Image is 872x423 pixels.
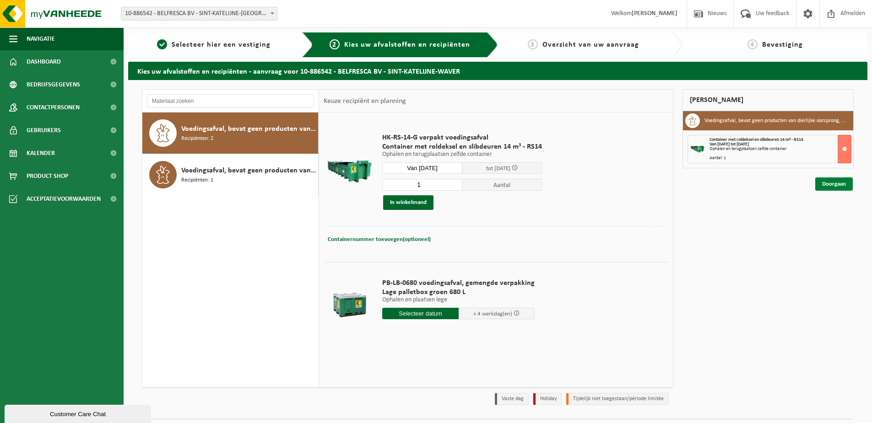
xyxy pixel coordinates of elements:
span: Recipiënten: 1 [181,176,213,185]
span: Container met roldeksel en slibdeuren 14 m³ - RS14 [382,142,542,151]
span: PB-LB-0680 voedingsafval, gemengde verpakking [382,278,535,288]
span: Acceptatievoorwaarden [27,187,101,210]
li: Tijdelijk niet toegestaan/période limitée [566,393,669,405]
span: Gebruikers [27,119,61,142]
span: Contactpersonen [27,96,80,119]
input: Materiaal zoeken [147,94,314,108]
p: Ophalen en terugplaatsen zelfde container [382,151,542,158]
button: Voedingsafval, bevat geen producten van dierlijke oorsprong, gemengde verpakking (exclusief glas)... [142,112,319,154]
li: Vaste dag [495,393,529,405]
div: Keuze recipiënt en planning [319,90,411,112]
span: Bevestiging [762,41,803,48]
div: Ophalen en terugplaatsen zelfde container [710,147,851,151]
span: Overzicht van uw aanvraag [542,41,639,48]
h2: Kies uw afvalstoffen en recipiënten - aanvraag voor 10-886542 - BELFRESCA BV - SINT-KATELIJNE-WAVER [128,62,867,80]
span: 4 [747,39,758,49]
span: 10-886542 - BELFRESCA BV - SINT-KATELIJNE-WAVER [121,7,277,20]
div: Aantal: 1 [710,156,851,161]
span: Aantal [462,179,542,191]
span: Navigatie [27,27,55,50]
span: HK-RS-14-G verpakt voedingsafval [382,133,542,142]
span: 1 [157,39,167,49]
button: Voedingsafval, bevat geen producten van dierlijke oorsprong, onverpakt Recipiënten: 1 [142,154,319,195]
input: Selecteer datum [382,162,462,174]
span: Lage palletbox groen 680 L [382,288,535,297]
span: tot [DATE] [486,166,510,171]
input: Selecteer datum [382,308,459,319]
a: 1Selecteer hier een vestiging [133,39,295,50]
strong: Van [DATE] tot [DATE] [710,142,749,147]
span: Selecteer hier een vestiging [172,41,271,48]
button: In winkelmand [383,195,433,210]
span: Dashboard [27,50,61,73]
span: Voedingsafval, bevat geen producten van dierlijke oorsprong, gemengde verpakking (exclusief glas) [181,123,316,134]
span: Recipiënten: 2 [181,134,213,143]
iframe: chat widget [5,403,153,423]
a: Doorgaan [815,177,853,191]
span: Kies uw afvalstoffen en recipiënten [344,41,470,48]
span: Containernummer toevoegen(optioneel) [328,236,431,242]
span: Container met roldeksel en slibdeuren 14 m³ - RS14 [710,137,803,142]
li: Holiday [533,393,562,405]
strong: [PERSON_NAME] [632,10,677,17]
span: + 4 werkdag(en) [473,311,512,317]
button: Containernummer toevoegen(optioneel) [327,233,432,246]
span: Product Shop [27,165,68,187]
span: 2 [330,39,340,49]
h3: Voedingsafval, bevat geen producten van dierlijke oorsprong, gemengde verpakking (exclusief glas) [704,113,846,128]
span: 10-886542 - BELFRESCA BV - SINT-KATELIJNE-WAVER [121,7,277,21]
span: Kalender [27,142,55,165]
p: Ophalen en plaatsen lege [382,297,535,303]
span: Bedrijfsgegevens [27,73,80,96]
span: Voedingsafval, bevat geen producten van dierlijke oorsprong, onverpakt [181,165,316,176]
div: [PERSON_NAME] [682,89,854,111]
span: 3 [528,39,538,49]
